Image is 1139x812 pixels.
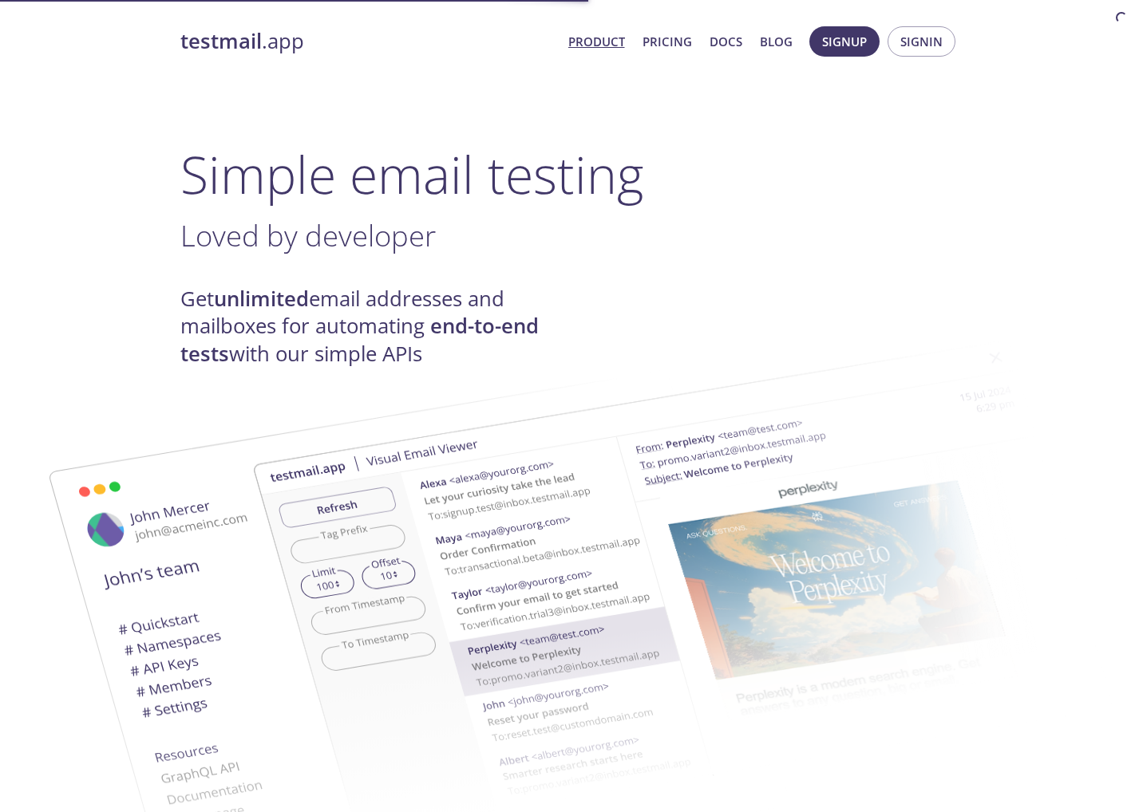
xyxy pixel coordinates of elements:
[568,31,625,52] a: Product
[809,26,880,57] button: Signup
[180,215,436,255] span: Loved by developer
[760,31,793,52] a: Blog
[710,31,742,52] a: Docs
[214,285,309,313] strong: unlimited
[643,31,692,52] a: Pricing
[822,31,867,52] span: Signup
[180,286,570,368] h4: Get email addresses and mailboxes for automating with our simple APIs
[900,31,943,52] span: Signin
[180,144,959,205] h1: Simple email testing
[888,26,955,57] button: Signin
[180,312,539,367] strong: end-to-end tests
[180,27,262,55] strong: testmail
[180,28,556,55] a: testmail.app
